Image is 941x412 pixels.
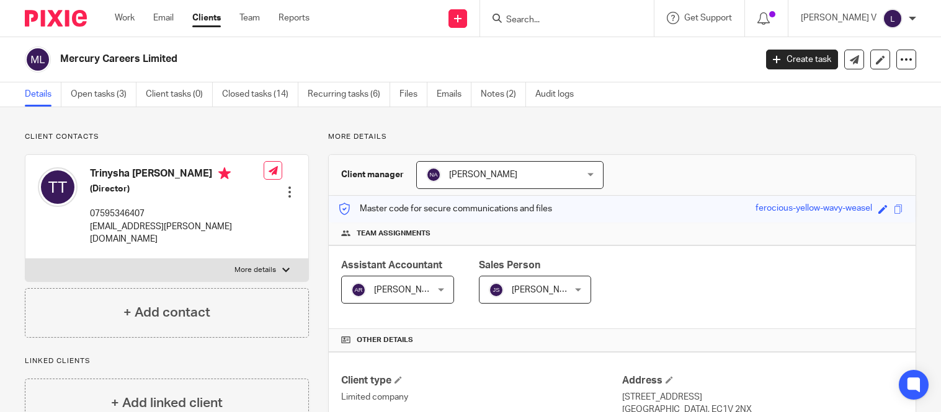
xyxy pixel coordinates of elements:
span: Get Support [684,14,732,22]
p: 07595346407 [90,208,264,220]
h2: Mercury Careers Limited [60,53,610,66]
h4: Trinysha [PERSON_NAME] [90,167,264,183]
p: [PERSON_NAME] V [801,12,876,24]
img: svg%3E [489,283,504,297]
a: Audit logs [535,82,583,107]
a: Notes (2) [481,82,526,107]
a: Clients [192,12,221,24]
img: svg%3E [426,167,441,182]
span: Team assignments [357,229,430,239]
p: [STREET_ADDRESS] [622,391,903,403]
p: Client contacts [25,132,309,142]
h4: Address [622,374,903,387]
img: Pixie [25,10,87,27]
p: Master code for secure communications and files [338,203,552,215]
a: Closed tasks (14) [222,82,298,107]
p: More details [328,132,916,142]
a: Emails [437,82,471,107]
a: Reports [279,12,310,24]
span: Other details [357,335,413,345]
img: svg%3E [351,283,366,297]
a: Email [153,12,174,24]
span: [PERSON_NAME] [512,286,580,294]
a: Client tasks (0) [146,82,213,107]
a: Recurring tasks (6) [308,82,390,107]
a: Details [25,82,61,107]
div: ferocious-yellow-wavy-weasel [756,202,872,216]
a: Open tasks (3) [71,82,136,107]
p: Limited company [341,391,622,403]
i: Primary [218,167,231,180]
span: Assistant Accountant [341,260,442,270]
h4: Client type [341,374,622,387]
a: Team [239,12,260,24]
input: Search [505,15,617,26]
p: Linked clients [25,356,309,366]
h4: + Add contact [123,303,210,322]
h5: (Director) [90,183,264,195]
img: svg%3E [38,167,78,207]
span: [PERSON_NAME] [374,286,442,294]
img: svg%3E [883,9,903,28]
span: [PERSON_NAME] [449,170,517,179]
h3: Client manager [341,169,404,181]
a: Create task [766,50,838,69]
a: Work [115,12,135,24]
a: Files [399,82,427,107]
p: [EMAIL_ADDRESS][PERSON_NAME][DOMAIN_NAME] [90,221,264,246]
img: svg%3E [25,46,51,72]
span: Sales Person [479,260,540,270]
p: More details [234,265,276,275]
